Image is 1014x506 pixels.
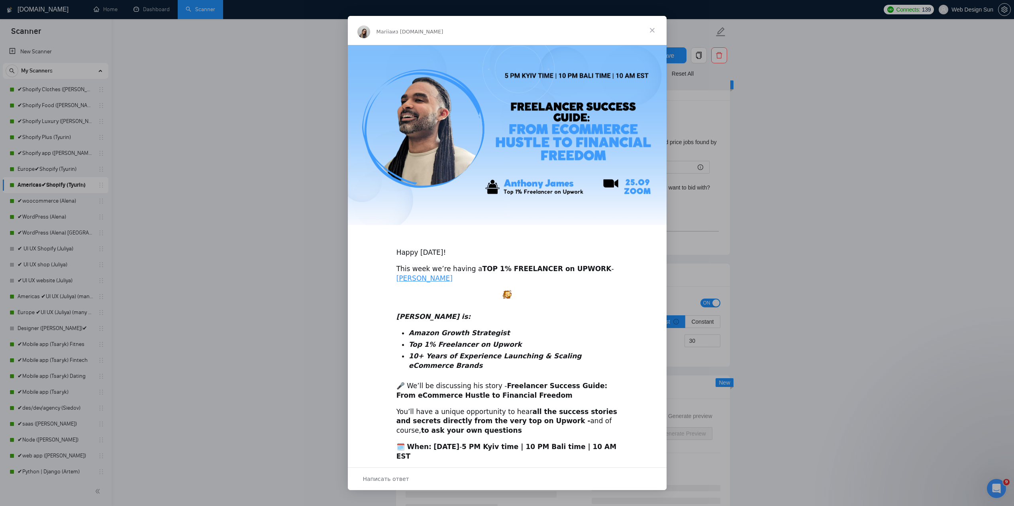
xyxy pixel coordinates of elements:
i: Top 1% Freelancer on Upwork [409,340,522,348]
b: 5 PM Kyiv time | 10 PM Bali time | 10 AM EST [396,443,617,460]
b: [DATE] [433,443,459,451]
div: This week we’re having a - [396,264,618,283]
div: Открыть разговор и ответить [348,467,667,490]
i: [PERSON_NAME] is: [396,313,471,320]
i: Amazon Growth Strategist [409,329,510,337]
b: to ask your own questions [421,426,522,434]
div: Happy [DATE]! [396,238,618,258]
b: Freelancer Success Guide: From eCommerce Hustle to Financial Freedom [396,382,608,399]
img: Profile image for Mariia [357,25,370,38]
span: Mariia [377,29,392,35]
i: 10+ Years of Experience Launching & Scaling eCommerce Brands [409,352,582,369]
span: Закрыть [638,16,667,45]
img: :excited: [503,290,512,299]
span: из [DOMAIN_NAME] [392,29,443,35]
div: You’ll have a unique opportunity to hear and of course, [396,407,618,436]
b: 🗓️ When: [396,443,431,451]
div: 🎤 We’ll be discussing his story - [396,381,618,401]
b: TOP 1% FREELANCER on UPWORK [482,265,611,273]
div: - [396,442,618,461]
span: Написать ответ [363,474,409,484]
a: [PERSON_NAME] [396,274,453,282]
